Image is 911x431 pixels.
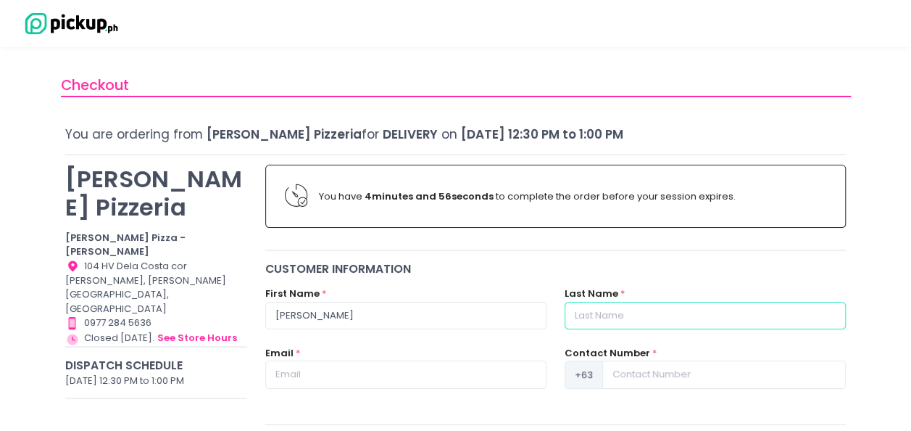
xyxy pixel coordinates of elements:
input: Contact Number [602,361,846,388]
p: [PERSON_NAME] Pizzeria [65,165,247,221]
div: Checkout [61,75,851,97]
label: Contact Number [565,346,650,361]
span: Delivery [383,126,438,143]
b: [PERSON_NAME] Pizza - [PERSON_NAME] [65,231,186,259]
div: Dispatch Schedule [65,357,247,374]
div: You are ordering from for on [65,126,846,144]
div: 0977 284 5636 [65,316,247,330]
input: Last Name [565,302,846,329]
input: First Name [265,302,546,329]
img: logo [18,11,120,36]
label: Last Name [565,287,618,301]
b: 4 minutes and 56 seconds [365,189,494,203]
span: [PERSON_NAME] Pizzeria [207,126,362,143]
div: 104 HV Dela Costa cor [PERSON_NAME], [PERSON_NAME][GEOGRAPHIC_DATA], [GEOGRAPHIC_DATA] [65,259,247,316]
span: +63 [565,361,603,388]
span: [DATE] 12:30 PM to 1:00 PM [461,126,623,143]
input: Email [265,361,546,388]
label: First Name [265,287,320,301]
label: Email [265,346,294,361]
button: see store hours [157,330,238,346]
div: [DATE] 12:30 PM to 1:00 PM [65,374,247,388]
div: Closed [DATE]. [65,330,247,346]
div: Customer Information [265,260,846,277]
div: You have to complete the order before your session expires. [319,189,826,204]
